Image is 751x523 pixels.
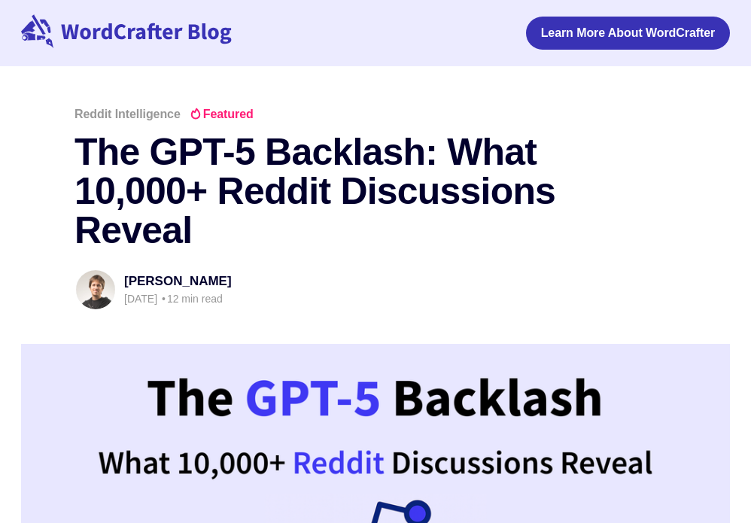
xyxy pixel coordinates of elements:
span: • [162,293,166,306]
a: Reddit Intelligence [74,108,181,120]
a: Learn More About WordCrafter [526,17,731,50]
span: Featured [190,108,254,120]
time: [DATE] [124,293,157,305]
span: 12 min read [160,293,223,305]
img: Federico Pascual [76,270,115,309]
a: [PERSON_NAME] [124,274,232,288]
a: Read more of Federico Pascual [74,269,117,311]
h1: The GPT-5 Backlash: What 10,000+ Reddit Discussions Reveal [74,132,677,251]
